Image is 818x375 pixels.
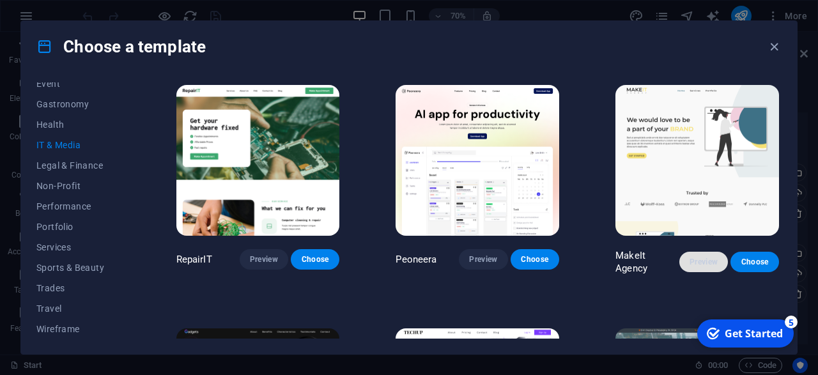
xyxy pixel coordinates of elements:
[36,303,120,314] span: Travel
[35,12,93,26] div: Get Started
[521,254,549,264] span: Choose
[36,176,120,196] button: Non-Profit
[396,253,436,266] p: Peoneera
[301,254,329,264] span: Choose
[690,257,718,267] span: Preview
[36,119,120,130] span: Health
[36,298,120,319] button: Travel
[176,85,340,236] img: RepairIT
[291,249,339,270] button: Choose
[95,1,107,14] div: 5
[36,94,120,114] button: Gastronomy
[36,114,120,135] button: Health
[396,85,559,236] img: Peoneera
[36,73,120,94] button: Event
[36,155,120,176] button: Legal & Finance
[730,252,779,272] button: Choose
[36,324,120,334] span: Wireframe
[240,249,288,270] button: Preview
[36,201,120,211] span: Performance
[36,196,120,217] button: Performance
[469,254,497,264] span: Preview
[36,257,120,278] button: Sports & Beauty
[36,160,120,171] span: Legal & Finance
[615,85,779,236] img: MakeIt Agency
[36,278,120,298] button: Trades
[36,140,120,150] span: IT & Media
[36,181,120,191] span: Non-Profit
[36,217,120,237] button: Portfolio
[36,99,120,109] span: Gastronomy
[459,249,507,270] button: Preview
[36,237,120,257] button: Services
[679,252,728,272] button: Preview
[36,79,120,89] span: Event
[36,283,120,293] span: Trades
[36,263,120,273] span: Sports & Beauty
[7,5,104,33] div: Get Started 5 items remaining, 0% complete
[36,135,120,155] button: IT & Media
[36,222,120,232] span: Portfolio
[511,249,559,270] button: Choose
[36,36,206,57] h4: Choose a template
[250,254,278,264] span: Preview
[615,249,679,275] p: MakeIt Agency
[36,242,120,252] span: Services
[741,257,769,267] span: Choose
[176,253,212,266] p: RepairIT
[36,319,120,339] button: Wireframe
